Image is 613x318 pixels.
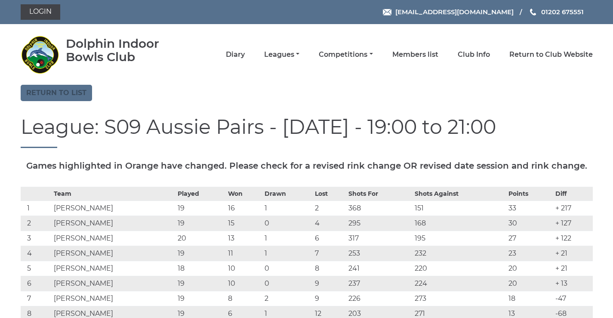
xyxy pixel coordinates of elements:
td: 30 [506,216,553,231]
td: 237 [346,276,413,291]
td: 2 [313,201,346,216]
td: 0 [262,261,313,276]
td: 27 [506,231,553,246]
td: 4 [313,216,346,231]
span: 01202 675551 [541,8,584,16]
td: 20 [506,261,553,276]
a: Club Info [458,50,490,59]
td: 6 [21,276,52,291]
td: 6 [313,231,346,246]
td: 10 [226,261,263,276]
td: + 21 [553,261,593,276]
td: -47 [553,291,593,306]
td: 273 [413,291,506,306]
td: 1 [21,201,52,216]
td: 317 [346,231,413,246]
td: + 122 [553,231,593,246]
td: 20 [176,231,226,246]
td: 19 [176,201,226,216]
td: 11 [226,246,263,261]
img: Dolphin Indoor Bowls Club [21,35,59,74]
td: 232 [413,246,506,261]
td: 23 [506,246,553,261]
td: + 21 [553,246,593,261]
img: Email [383,9,391,15]
td: 16 [226,201,263,216]
td: 19 [176,246,226,261]
td: 8 [313,261,346,276]
td: 0 [262,216,313,231]
td: [PERSON_NAME] [52,276,176,291]
td: 20 [506,276,553,291]
th: Played [176,187,226,201]
td: 19 [176,291,226,306]
a: Competitions [319,50,373,59]
td: 2 [262,291,313,306]
td: 15 [226,216,263,231]
th: Team [52,187,176,201]
td: 168 [413,216,506,231]
td: + 13 [553,276,593,291]
td: 3 [21,231,52,246]
td: [PERSON_NAME] [52,246,176,261]
td: 224 [413,276,506,291]
td: 18 [176,261,226,276]
a: Members list [392,50,438,59]
td: 33 [506,201,553,216]
th: Shots For [346,187,413,201]
td: 7 [313,246,346,261]
a: Phone us 01202 675551 [529,7,584,17]
td: 1 [262,231,313,246]
a: Return to Club Website [509,50,593,59]
td: 19 [176,276,226,291]
td: 295 [346,216,413,231]
td: 195 [413,231,506,246]
td: 0 [262,276,313,291]
th: Won [226,187,263,201]
td: 4 [21,246,52,261]
td: [PERSON_NAME] [52,201,176,216]
td: 7 [21,291,52,306]
td: 368 [346,201,413,216]
img: Phone us [530,9,536,15]
a: Return to list [21,85,92,101]
td: 253 [346,246,413,261]
td: 2 [21,216,52,231]
td: 220 [413,261,506,276]
td: 5 [21,261,52,276]
td: + 217 [553,201,593,216]
th: Points [506,187,553,201]
td: 241 [346,261,413,276]
th: Diff [553,187,593,201]
td: 8 [226,291,263,306]
h5: Games highlighted in Orange have changed. Please check for a revised rink change OR revised date ... [21,161,593,170]
td: 19 [176,216,226,231]
td: 9 [313,276,346,291]
a: Login [21,4,60,20]
td: [PERSON_NAME] [52,231,176,246]
td: 151 [413,201,506,216]
td: [PERSON_NAME] [52,261,176,276]
th: Lost [313,187,346,201]
a: Leagues [264,50,299,59]
a: Diary [226,50,245,59]
td: 9 [313,291,346,306]
td: 226 [346,291,413,306]
span: [EMAIL_ADDRESS][DOMAIN_NAME] [395,8,514,16]
div: Dolphin Indoor Bowls Club [66,37,184,64]
td: 13 [226,231,263,246]
td: + 127 [553,216,593,231]
td: 1 [262,201,313,216]
h1: League: S09 Aussie Pairs - [DATE] - 19:00 to 21:00 [21,116,593,148]
td: [PERSON_NAME] [52,216,176,231]
th: Shots Against [413,187,506,201]
th: Drawn [262,187,313,201]
td: 10 [226,276,263,291]
td: 1 [262,246,313,261]
td: [PERSON_NAME] [52,291,176,306]
td: 18 [506,291,553,306]
a: Email [EMAIL_ADDRESS][DOMAIN_NAME] [383,7,514,17]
